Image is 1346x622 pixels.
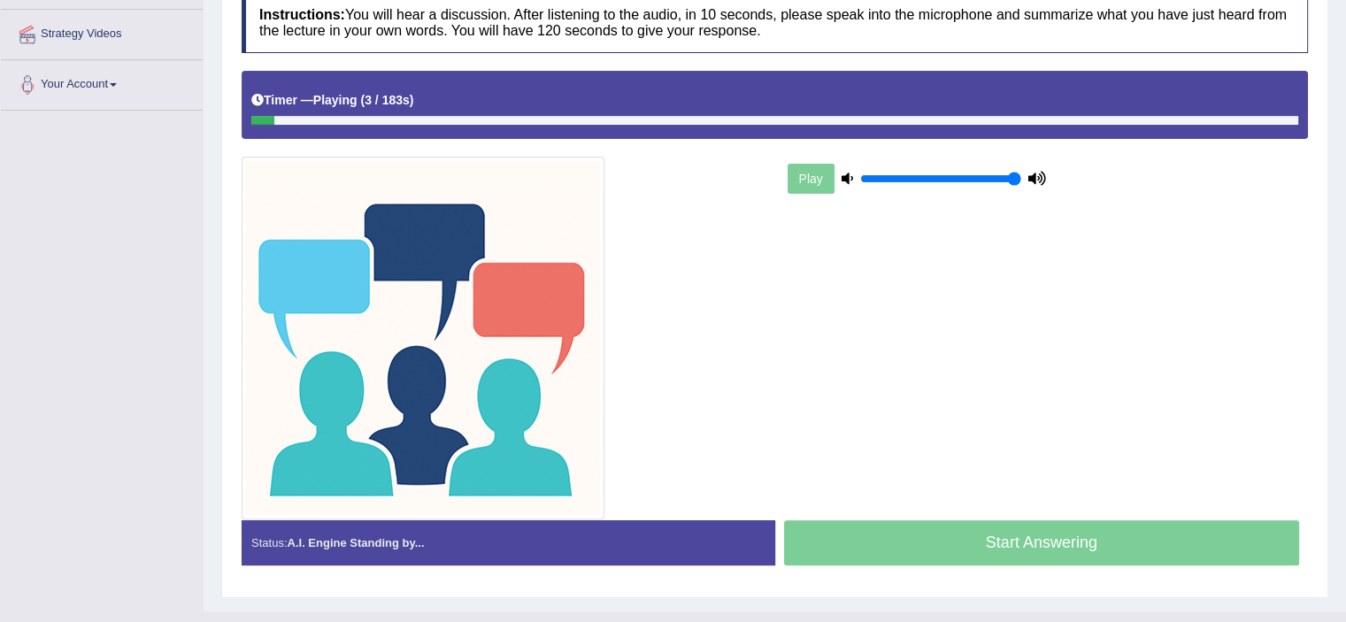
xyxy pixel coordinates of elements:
b: Instructions: [259,7,345,22]
strong: A.I. Engine Standing by... [287,536,424,549]
h5: Timer — [251,94,413,107]
b: Playing [313,93,358,107]
a: Strategy Videos [1,10,203,54]
div: Status: [242,520,775,565]
b: ( [360,93,365,107]
a: Your Account [1,60,203,104]
b: 3 / 183s [365,93,410,107]
b: ) [410,93,414,107]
